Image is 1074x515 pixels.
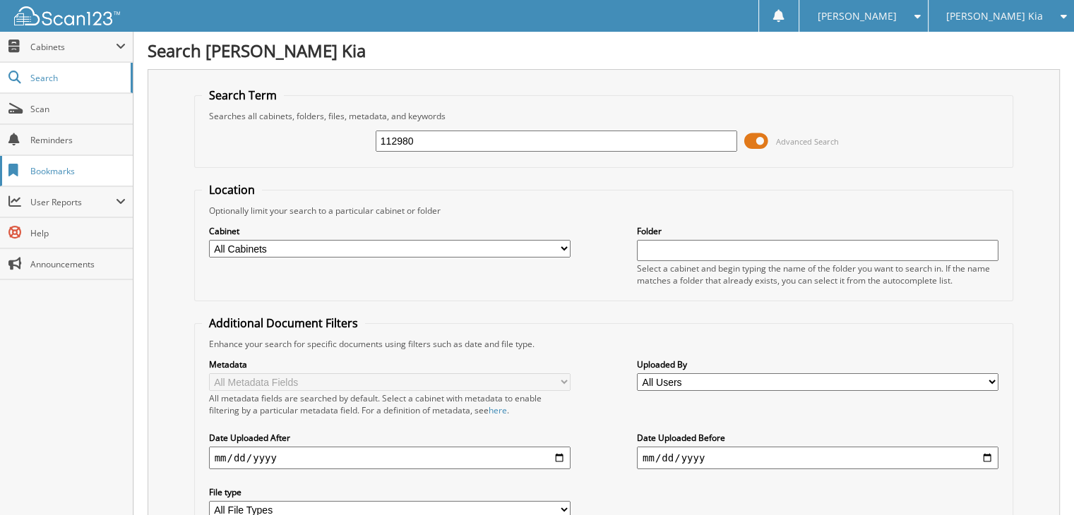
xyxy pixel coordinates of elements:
[1003,447,1074,515] iframe: Chat Widget
[637,447,998,469] input: end
[209,447,571,469] input: start
[637,225,998,237] label: Folder
[489,404,507,416] a: here
[637,358,998,370] label: Uploaded By
[637,432,998,444] label: Date Uploaded Before
[817,12,896,20] span: [PERSON_NAME]
[30,72,124,84] span: Search
[30,258,126,270] span: Announcements
[202,87,284,103] legend: Search Term
[148,39,1060,62] h1: Search [PERSON_NAME] Kia
[30,227,126,239] span: Help
[14,6,120,25] img: scan123-logo-white.svg
[946,12,1043,20] span: [PERSON_NAME] Kia
[30,196,116,208] span: User Reports
[209,392,571,416] div: All metadata fields are searched by default. Select a cabinet with metadata to enable filtering b...
[202,338,1006,350] div: Enhance your search for specific documents using filters such as date and file type.
[202,315,365,331] legend: Additional Document Filters
[209,432,571,444] label: Date Uploaded After
[776,136,839,147] span: Advanced Search
[30,41,116,53] span: Cabinets
[637,262,998,286] div: Select a cabinet and begin typing the name of the folder you want to search in. If the name match...
[30,134,126,146] span: Reminders
[30,103,126,115] span: Scan
[209,486,571,498] label: File type
[209,358,571,370] label: Metadata
[209,225,571,237] label: Cabinet
[30,165,126,177] span: Bookmarks
[202,182,262,198] legend: Location
[202,205,1006,217] div: Optionally limit your search to a particular cabinet or folder
[202,110,1006,122] div: Searches all cabinets, folders, files, metadata, and keywords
